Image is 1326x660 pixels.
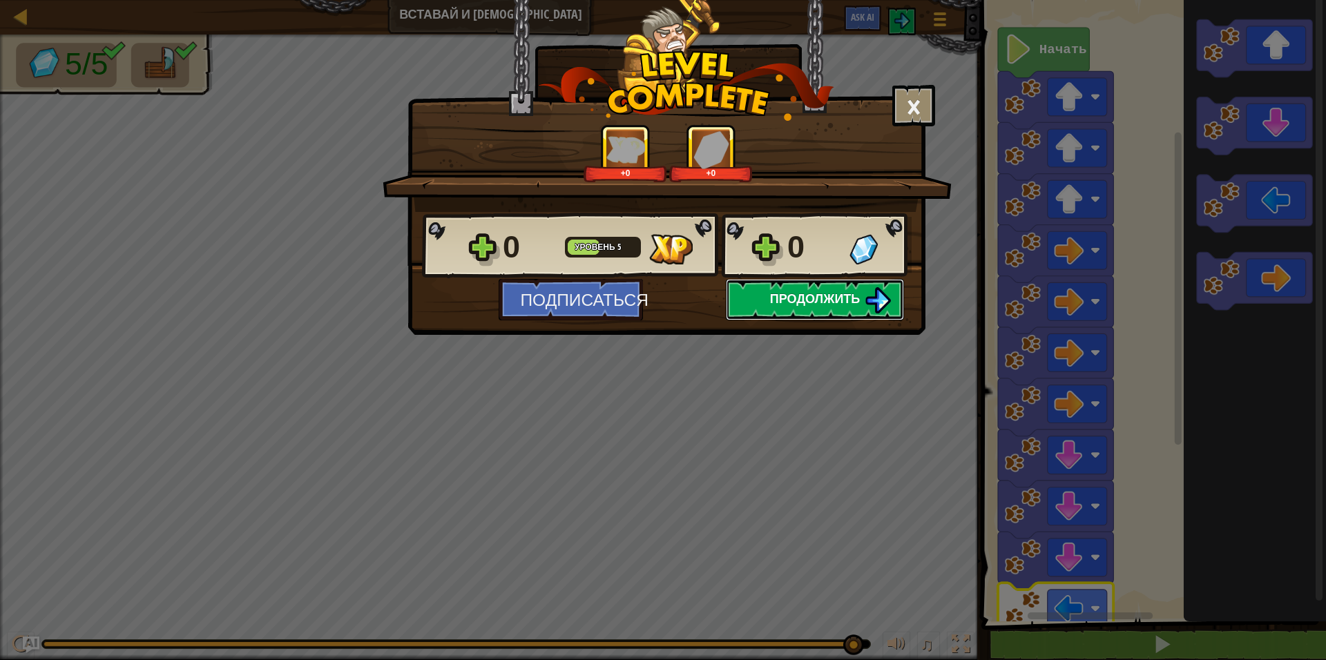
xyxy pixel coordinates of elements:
span: Уровень [575,241,617,253]
img: Самоцветов получено [849,234,878,264]
img: Самоцветов получено [693,130,729,168]
div: 0 [503,225,557,269]
img: Опыта получено [606,136,645,163]
button: × [892,85,935,126]
button: Продолжить [726,279,904,320]
span: Продолжить [770,290,861,307]
img: level_complete.png [538,51,834,121]
img: Опыта получено [649,234,693,264]
div: +0 [586,168,664,178]
span: 5 [617,241,622,253]
img: Продолжить [865,287,891,313]
div: 0 [787,225,841,269]
button: Подписаться [499,279,643,320]
div: +0 [672,168,750,178]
